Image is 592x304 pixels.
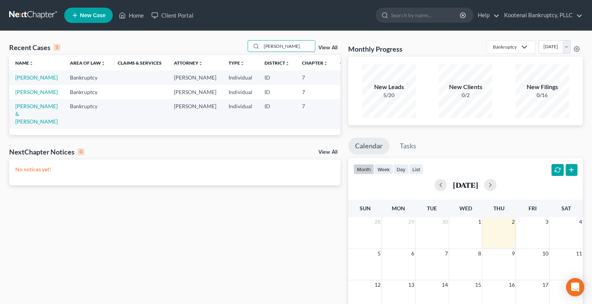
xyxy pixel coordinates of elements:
a: Client Portal [148,8,197,22]
a: [PERSON_NAME] & [PERSON_NAME] [15,103,58,125]
h2: [DATE] [453,181,478,189]
button: week [374,164,393,174]
a: [PERSON_NAME] [15,89,58,95]
i: unfold_more [323,61,328,66]
a: Home [115,8,148,22]
span: New Case [80,13,105,18]
span: 14 [441,280,449,289]
div: 5/20 [362,91,416,99]
td: Individual [222,85,258,99]
span: 6 [410,249,415,258]
button: day [393,164,409,174]
td: 7 [296,85,334,99]
td: Individual [222,99,258,128]
span: 28 [374,217,381,226]
span: 30 [441,217,449,226]
i: unfold_more [240,61,245,66]
td: 25-20322 [334,70,371,85]
input: Search by name... [391,8,461,22]
span: 15 [474,280,482,289]
span: Thu [493,205,504,211]
div: Recent Cases [9,43,60,52]
div: 3 [54,44,60,51]
a: Attorneyunfold_more [174,60,203,66]
td: Bankruptcy [64,70,112,85]
td: [PERSON_NAME] [168,99,222,128]
a: Tasks [393,138,423,154]
span: 9 [511,249,516,258]
td: Bankruptcy [64,99,112,128]
td: 24-20405 [334,85,371,99]
p: No notices yet! [15,166,334,173]
td: ID [258,99,296,128]
span: 4 [578,217,583,226]
span: 13 [407,280,415,289]
div: 0/16 [516,91,569,99]
a: Nameunfold_more [15,60,34,66]
span: 7 [444,249,449,258]
td: 7 [296,99,334,128]
span: 3 [545,217,549,226]
td: 19-20742 [334,99,371,128]
a: View All [318,45,337,50]
div: New Leads [362,83,416,91]
span: 29 [407,217,415,226]
span: 12 [374,280,381,289]
div: 0/2 [439,91,492,99]
div: New Filings [516,83,569,91]
a: Help [474,8,500,22]
h3: Monthly Progress [348,44,402,54]
span: 8 [477,249,482,258]
span: Mon [392,205,405,211]
a: Districtunfold_more [264,60,290,66]
div: Open Intercom Messenger [566,278,584,296]
div: NextChapter Notices [9,147,84,156]
button: list [409,164,423,174]
i: unfold_more [29,61,34,66]
td: ID [258,70,296,85]
span: Wed [459,205,472,211]
span: Tue [427,205,437,211]
span: 10 [542,249,549,258]
td: [PERSON_NAME] [168,70,222,85]
div: Bankruptcy [493,44,517,50]
i: unfold_more [101,61,105,66]
td: 7 [296,70,334,85]
td: Individual [222,70,258,85]
span: 17 [542,280,549,289]
span: Sun [360,205,371,211]
span: 16 [508,280,516,289]
span: 5 [377,249,381,258]
a: Area of Lawunfold_more [70,60,105,66]
td: [PERSON_NAME] [168,85,222,99]
div: New Clients [439,83,492,91]
span: Sat [561,205,571,211]
button: month [354,164,374,174]
a: View All [318,150,337,155]
span: 2 [511,217,516,226]
a: Case Nounfold_more [340,60,365,66]
i: unfold_more [285,61,290,66]
a: Typeunfold_more [229,60,245,66]
a: [PERSON_NAME] [15,74,58,81]
i: unfold_more [198,61,203,66]
td: Bankruptcy [64,85,112,99]
a: Calendar [348,138,389,154]
td: ID [258,85,296,99]
input: Search by name... [261,41,315,52]
span: 11 [575,249,583,258]
th: Claims & Services [112,55,168,70]
a: Chapterunfold_more [302,60,328,66]
a: Kootenai Bankruptcy, PLLC [500,8,582,22]
span: Fri [529,205,537,211]
span: 1 [477,217,482,226]
div: 0 [78,148,84,155]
